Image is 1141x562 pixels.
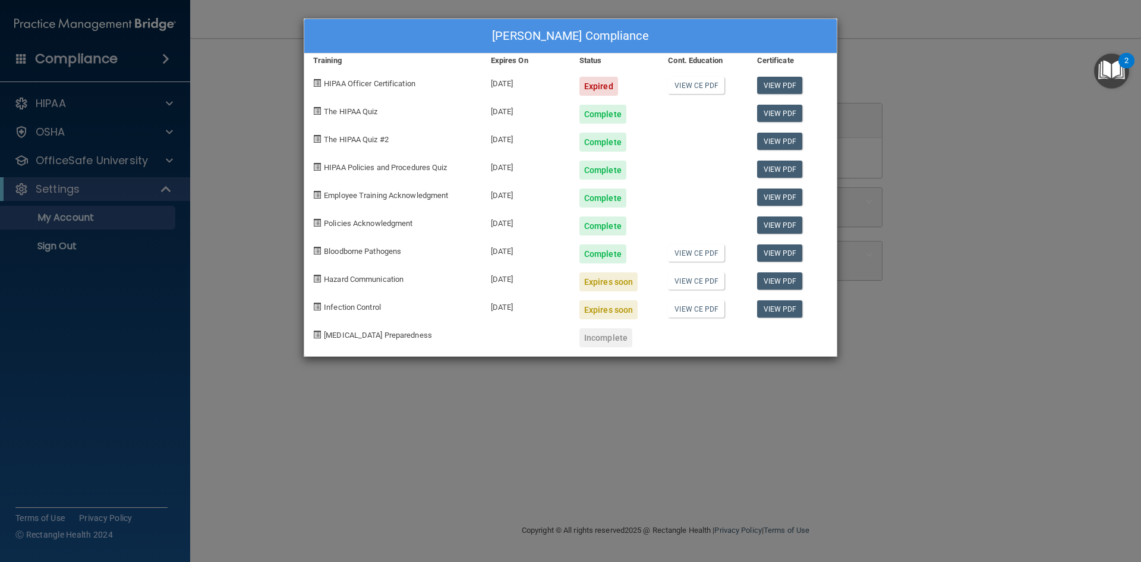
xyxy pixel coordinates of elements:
a: View PDF [757,133,803,150]
a: View PDF [757,272,803,290]
a: View CE PDF [668,300,724,318]
div: [DATE] [482,124,570,152]
div: Expires soon [579,272,638,291]
div: Cont. Education [659,54,748,68]
div: Complete [579,216,626,236]
div: [DATE] [482,96,570,124]
span: HIPAA Policies and Procedures Quiz [324,163,447,172]
div: [DATE] [482,236,570,263]
span: The HIPAA Quiz [324,107,377,116]
div: [DATE] [482,180,570,208]
div: [DATE] [482,291,570,319]
span: Infection Control [324,303,381,312]
div: Expired [579,77,618,96]
span: Policies Acknowledgment [324,219,412,228]
div: [PERSON_NAME] Compliance [304,19,837,54]
a: View CE PDF [668,272,724,290]
a: View PDF [757,244,803,262]
a: View CE PDF [668,244,724,262]
button: Open Resource Center, 2 new notifications [1094,54,1129,89]
div: [DATE] [482,208,570,236]
a: View PDF [757,77,803,94]
div: Complete [579,244,626,263]
span: Bloodborne Pathogens [324,247,401,256]
div: [DATE] [482,152,570,180]
div: Expires On [482,54,570,68]
span: Employee Training Acknowledgment [324,191,448,200]
div: Incomplete [579,328,632,347]
a: View PDF [757,189,803,206]
div: Complete [579,133,626,152]
div: Status [570,54,659,68]
a: View CE PDF [668,77,724,94]
span: [MEDICAL_DATA] Preparedness [324,331,432,340]
div: Complete [579,161,626,180]
a: View PDF [757,216,803,234]
div: Certificate [748,54,837,68]
div: 2 [1124,61,1129,76]
div: [DATE] [482,68,570,96]
div: Training [304,54,482,68]
div: Expires soon [579,300,638,319]
div: [DATE] [482,263,570,291]
a: View PDF [757,105,803,122]
span: Hazard Communication [324,275,404,284]
a: View PDF [757,161,803,178]
span: HIPAA Officer Certification [324,79,415,88]
span: The HIPAA Quiz #2 [324,135,389,144]
div: Complete [579,105,626,124]
div: Complete [579,189,626,208]
a: View PDF [757,300,803,318]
